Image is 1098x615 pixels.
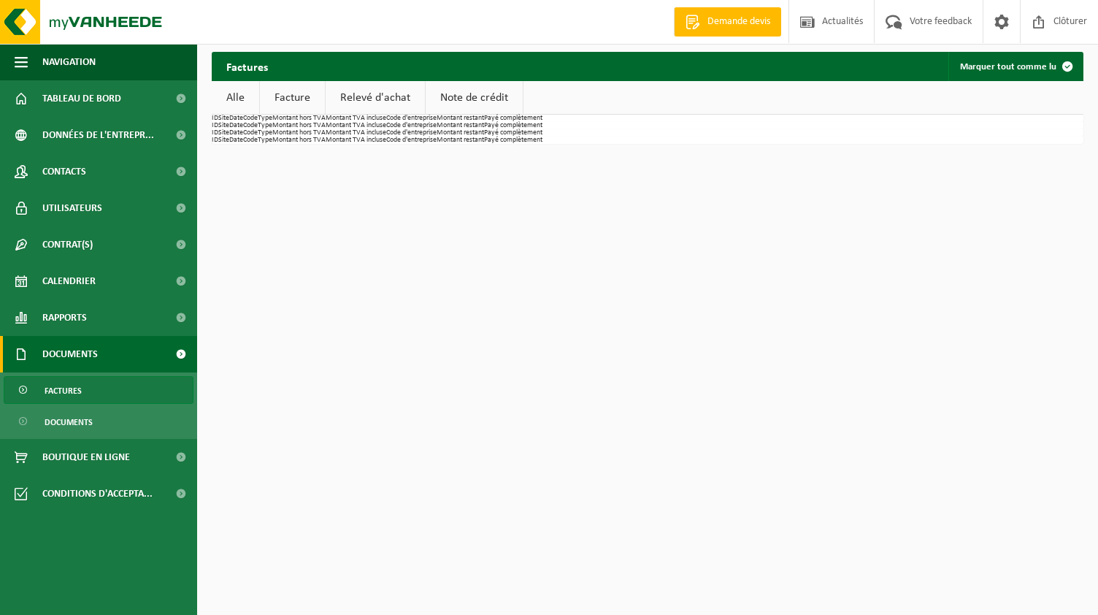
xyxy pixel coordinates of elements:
[437,115,484,122] th: Montant restant
[212,129,218,137] th: ID
[704,15,774,29] span: Demande devis
[258,129,272,137] th: Type
[212,115,218,122] th: ID
[42,475,153,512] span: Conditions d'accepta...
[42,226,93,263] span: Contrat(s)
[258,115,272,122] th: Type
[386,137,437,144] th: Code d'entreprise
[212,122,218,129] th: ID
[42,336,98,373] span: Documents
[258,137,272,144] th: Type
[437,122,484,129] th: Montant restant
[386,115,437,122] th: Code d'entreprise
[484,129,542,137] th: Payé complètement
[243,122,258,129] th: Code
[42,439,130,475] span: Boutique en ligne
[386,129,437,137] th: Code d'entreprise
[229,129,243,137] th: Date
[42,80,121,117] span: Tableau de bord
[212,137,218,144] th: ID
[42,299,87,336] span: Rapports
[258,122,272,129] th: Type
[272,115,326,122] th: Montant hors TVA
[42,153,86,190] span: Contacts
[386,122,437,129] th: Code d'entreprise
[272,129,326,137] th: Montant hors TVA
[218,137,229,144] th: Site
[437,129,484,137] th: Montant restant
[272,122,326,129] th: Montant hors TVA
[272,137,326,144] th: Montant hors TVA
[326,115,386,122] th: Montant TVA incluse
[243,137,258,144] th: Code
[948,52,1082,81] button: Marquer tout comme lu
[326,129,386,137] th: Montant TVA incluse
[42,263,96,299] span: Calendrier
[484,115,542,122] th: Payé complètement
[437,137,484,144] th: Montant restant
[229,115,243,122] th: Date
[229,137,243,144] th: Date
[45,408,93,436] span: Documents
[218,129,229,137] th: Site
[484,137,542,144] th: Payé complètement
[4,408,193,435] a: Documents
[243,129,258,137] th: Code
[326,122,386,129] th: Montant TVA incluse
[426,81,523,115] a: Note de crédit
[218,122,229,129] th: Site
[326,81,425,115] a: Relevé d'achat
[674,7,781,37] a: Demande devis
[45,377,82,405] span: Factures
[42,117,154,153] span: Données de l'entrepr...
[260,81,325,115] a: Facture
[229,122,243,129] th: Date
[4,376,193,404] a: Factures
[212,52,283,80] h2: Factures
[218,115,229,122] th: Site
[243,115,258,122] th: Code
[42,44,96,80] span: Navigation
[484,122,542,129] th: Payé complètement
[212,81,259,115] a: Alle
[42,190,102,226] span: Utilisateurs
[326,137,386,144] th: Montant TVA incluse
